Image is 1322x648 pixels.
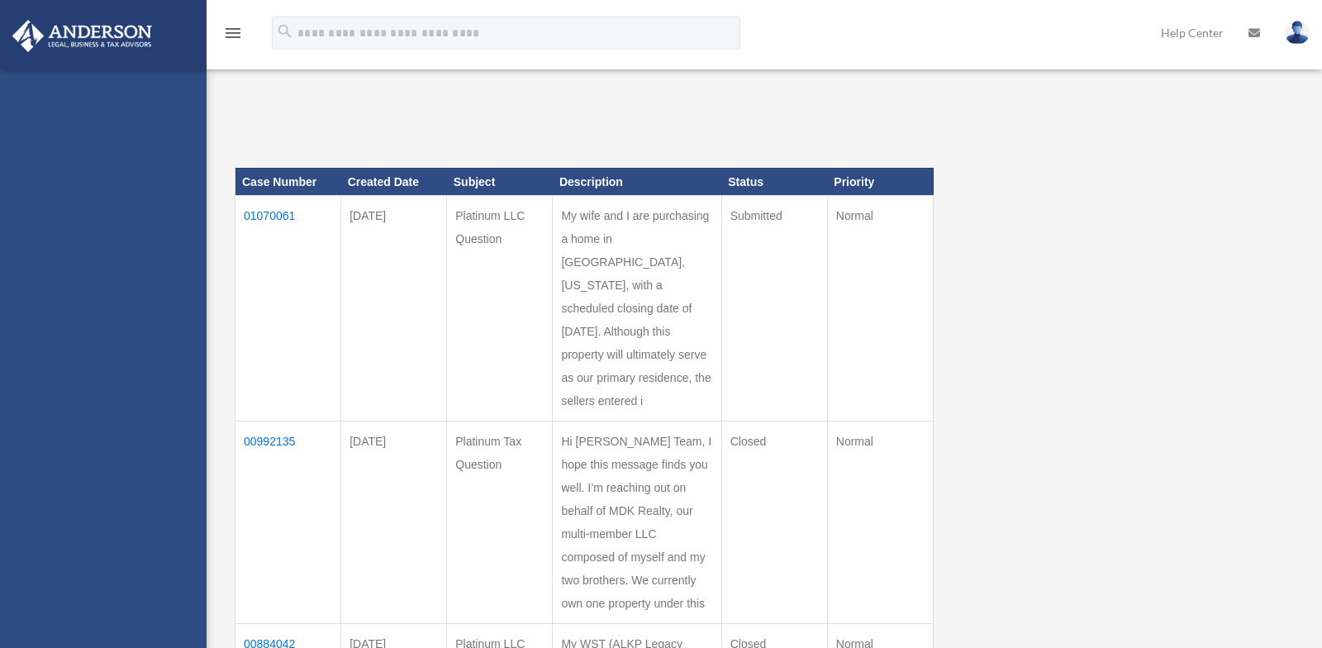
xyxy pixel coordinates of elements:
td: [DATE] [341,422,447,624]
td: Platinum LLC Question [447,196,553,422]
a: menu [223,29,243,43]
i: search [276,22,294,40]
td: My wife and I are purchasing a home in [GEOGRAPHIC_DATA], [US_STATE], with a scheduled closing da... [553,196,721,422]
th: Case Number [235,168,341,196]
td: Normal [827,196,933,422]
img: User Pic [1285,21,1310,45]
th: Created Date [341,168,447,196]
i: menu [223,23,243,43]
th: Status [721,168,827,196]
td: Submitted [721,196,827,422]
th: Description [553,168,721,196]
td: Hi [PERSON_NAME] Team, I hope this message finds you well. I’m reaching out on behalf of MDK Real... [553,422,721,624]
td: Platinum Tax Question [447,422,553,624]
td: Normal [827,422,933,624]
th: Subject [447,168,553,196]
img: Anderson Advisors Platinum Portal [7,20,157,52]
td: [DATE] [341,196,447,422]
th: Priority [827,168,933,196]
td: Closed [721,422,827,624]
td: 00992135 [235,422,341,624]
td: 01070061 [235,196,341,422]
